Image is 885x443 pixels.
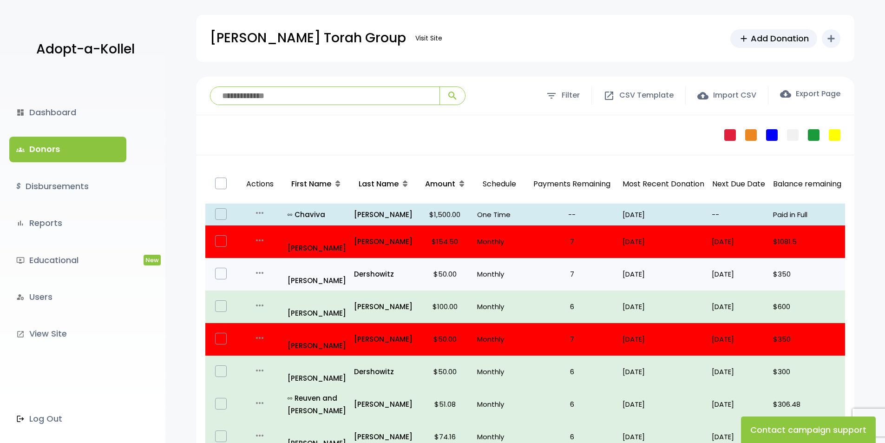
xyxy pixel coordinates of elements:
p: Monthly [477,398,521,410]
p: Actions [241,168,279,200]
p: Adopt-a-Kollel [36,38,135,61]
span: New [144,255,161,265]
p: Payments Remaining [529,168,615,200]
i: more_horiz [254,430,265,441]
p: Schedule [477,168,521,200]
p: $600 [773,300,841,313]
a: [PERSON_NAME] [354,398,413,410]
a: Log Out [9,406,126,431]
a: Dershowitz [354,268,413,280]
i: more_horiz [254,267,265,278]
p: [DATE] [623,430,704,443]
p: 7 [529,235,615,248]
p: Chaviva [288,208,347,221]
span: cloud_download [780,88,791,99]
p: [DATE] [712,398,766,410]
i: manage_accounts [16,293,25,301]
p: $100.00 [420,300,470,313]
a: launchView Site [9,321,126,346]
i: more_horiz [254,207,265,218]
a: [PERSON_NAME] [288,229,347,254]
p: $350 [773,333,841,345]
p: $154.50 [420,235,470,248]
a: bar_chartReports [9,211,126,236]
button: Contact campaign support [741,417,876,443]
a: Visit Site [411,29,447,47]
a: [PERSON_NAME] [288,262,347,287]
p: $50.00 [420,268,470,280]
p: $50.00 [420,333,470,345]
a: Dershowitz [354,365,413,378]
i: more_horiz [254,397,265,409]
p: Monthly [477,235,521,248]
i: $ [16,180,21,193]
label: Export Page [780,88,840,99]
a: [PERSON_NAME] [354,300,413,313]
p: [DATE] [623,208,704,221]
p: One Time [477,208,521,221]
span: search [447,90,458,101]
p: $1081.5 [773,235,841,248]
span: CSV Template [619,89,674,102]
p: $50.00 [420,365,470,378]
p: [PERSON_NAME] Torah Group [210,26,406,50]
p: [DATE] [623,333,704,345]
p: 6 [529,430,615,443]
p: Reuven and [PERSON_NAME] [288,392,347,417]
span: filter_list [546,90,557,101]
p: [DATE] [623,365,704,378]
p: [DATE] [712,333,766,345]
a: all_inclusiveReuven and [PERSON_NAME] [288,392,347,417]
i: ondemand_video [16,256,25,264]
a: [PERSON_NAME] [354,208,413,221]
p: Monthly [477,300,521,313]
p: $1,500.00 [420,208,470,221]
p: Monthly [477,333,521,345]
span: groups [16,145,25,154]
p: 6 [529,398,615,410]
p: $51.08 [420,398,470,410]
a: addAdd Donation [730,29,817,48]
p: Balance remaining [773,178,841,191]
a: [PERSON_NAME] [288,327,347,352]
span: Last Name [359,179,399,189]
a: all_inclusiveChaviva [288,208,347,221]
i: add [826,33,837,44]
span: Import CSV [713,89,756,102]
i: bar_chart [16,219,25,227]
p: -- [529,208,615,221]
p: [DATE] [623,300,704,313]
span: open_in_new [603,90,615,101]
p: Paid in Full [773,208,841,221]
span: Add Donation [751,32,809,45]
p: [DATE] [712,268,766,280]
i: more_horiz [254,332,265,344]
p: 6 [529,365,615,378]
p: [DATE] [712,365,766,378]
a: [PERSON_NAME] [354,430,413,443]
a: [PERSON_NAME] [288,359,347,384]
p: [DATE] [623,268,704,280]
a: manage_accountsUsers [9,284,126,310]
i: dashboard [16,108,25,117]
p: [DATE] [712,430,766,443]
p: -- [712,208,766,221]
a: $Disbursements [9,174,126,199]
button: add [822,29,840,48]
a: dashboardDashboard [9,100,126,125]
i: all_inclusive [288,396,295,401]
a: [PERSON_NAME] [288,294,347,319]
button: search [439,87,465,105]
p: $74.16 [420,430,470,443]
p: $350 [773,268,841,280]
a: [PERSON_NAME] [354,333,413,345]
p: $300 [773,365,841,378]
p: Monthly [477,365,521,378]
